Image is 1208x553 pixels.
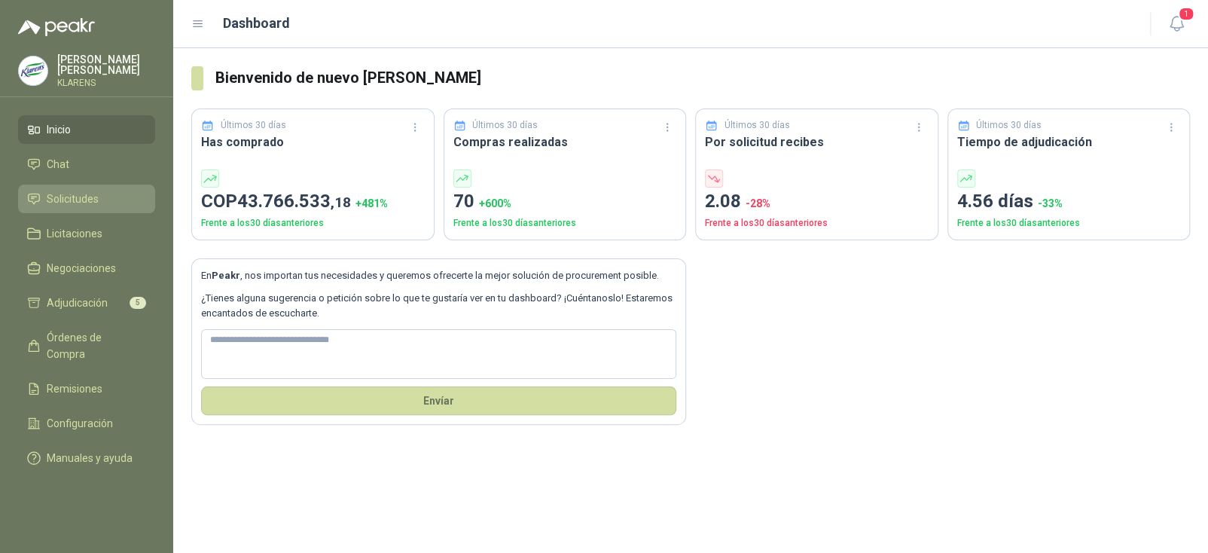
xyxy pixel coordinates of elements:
[221,118,286,133] p: Últimos 30 días
[237,191,351,212] span: 43.766.533
[18,115,155,144] a: Inicio
[47,156,69,173] span: Chat
[18,254,155,283] a: Negociaciones
[201,268,676,283] p: En , nos importan tus necesidades y queremos ofrecerte la mejor solución de procurement posible.
[705,216,929,231] p: Frente a los 30 días anteriores
[18,444,155,472] a: Manuales y ayuda
[705,133,929,151] h3: Por solicitud recibes
[47,191,99,207] span: Solicitudes
[57,78,155,87] p: KLARENS
[453,188,677,216] p: 70
[472,118,538,133] p: Últimos 30 días
[47,260,116,276] span: Negociaciones
[705,188,929,216] p: 2.08
[201,216,425,231] p: Frente a los 30 días anteriores
[223,13,290,34] h1: Dashboard
[957,216,1181,231] p: Frente a los 30 días anteriores
[1178,7,1194,21] span: 1
[18,374,155,403] a: Remisiones
[724,118,790,133] p: Últimos 30 días
[19,57,47,85] img: Company Logo
[47,329,141,362] span: Órdenes de Compra
[18,150,155,179] a: Chat
[18,289,155,317] a: Adjudicación5
[47,450,133,466] span: Manuales y ayuda
[18,323,155,368] a: Órdenes de Compra
[47,225,102,242] span: Licitaciones
[57,54,155,75] p: [PERSON_NAME] [PERSON_NAME]
[18,219,155,248] a: Licitaciones
[331,194,351,211] span: ,18
[18,18,95,36] img: Logo peakr
[201,133,425,151] h3: Has comprado
[201,291,676,322] p: ¿Tienes alguna sugerencia o petición sobre lo que te gustaría ver en tu dashboard? ¡Cuéntanoslo! ...
[453,216,677,231] p: Frente a los 30 días anteriores
[130,297,146,309] span: 5
[212,270,240,281] b: Peakr
[479,197,511,209] span: + 600 %
[18,185,155,213] a: Solicitudes
[201,386,676,415] button: Envíar
[47,121,71,138] span: Inicio
[18,409,155,438] a: Configuración
[201,188,425,216] p: COP
[746,197,770,209] span: -28 %
[355,197,388,209] span: + 481 %
[1163,11,1190,38] button: 1
[976,118,1042,133] p: Últimos 30 días
[215,66,1190,90] h3: Bienvenido de nuevo [PERSON_NAME]
[453,133,677,151] h3: Compras realizadas
[47,380,102,397] span: Remisiones
[1038,197,1063,209] span: -33 %
[957,188,1181,216] p: 4.56 días
[957,133,1181,151] h3: Tiempo de adjudicación
[47,415,113,432] span: Configuración
[47,295,108,311] span: Adjudicación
